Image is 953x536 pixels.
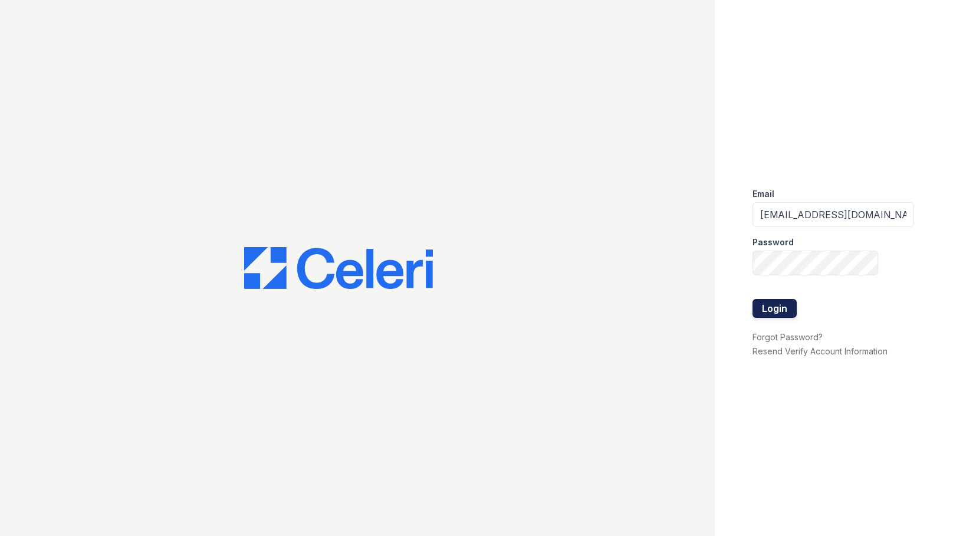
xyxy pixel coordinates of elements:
button: Login [752,299,797,318]
img: CE_Logo_Blue-a8612792a0a2168367f1c8372b55b34899dd931a85d93a1a3d3e32e68fde9ad4.png [244,247,433,290]
a: Forgot Password? [752,332,823,342]
label: Email [752,188,774,200]
label: Password [752,236,794,248]
a: Resend Verify Account Information [752,346,888,356]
